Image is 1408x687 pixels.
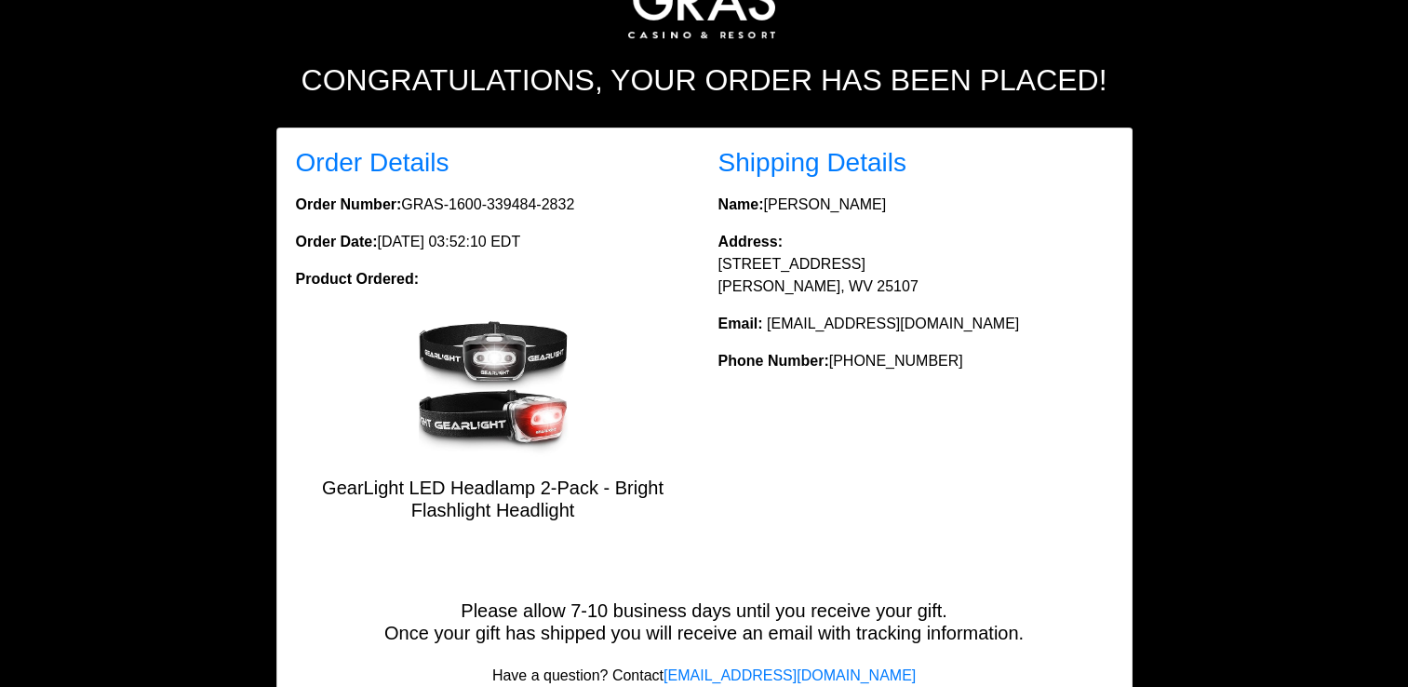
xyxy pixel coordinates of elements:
strong: Order Number: [296,196,402,212]
strong: Phone Number: [718,353,829,369]
p: [EMAIL_ADDRESS][DOMAIN_NAME] [718,313,1113,335]
h2: Congratulations, your order has been placed! [188,62,1221,98]
strong: Address: [718,234,783,249]
strong: Name: [718,196,764,212]
a: [EMAIL_ADDRESS][DOMAIN_NAME] [664,667,916,683]
p: [DATE] 03:52:10 EDT [296,231,691,253]
p: GRAS-1600-339484-2832 [296,194,691,216]
strong: Email: [718,316,763,331]
h5: GearLight LED Headlamp 2-Pack - Bright Flashlight Headlight [296,477,691,521]
p: [PERSON_NAME] [718,194,1113,216]
strong: Product Ordered: [296,271,419,287]
strong: Order Date: [296,234,378,249]
h5: Please allow 7-10 business days until you receive your gift. [277,599,1132,622]
p: [PHONE_NUMBER] [718,350,1113,372]
h6: Have a question? Contact [277,667,1132,684]
img: GearLight LED Headlamp 2-Pack - Bright Flashlight Headlight [419,313,568,462]
p: [STREET_ADDRESS] [PERSON_NAME], WV 25107 [718,231,1113,298]
h5: Once your gift has shipped you will receive an email with tracking information. [277,622,1132,644]
h3: Shipping Details [718,147,1113,179]
h3: Order Details [296,147,691,179]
